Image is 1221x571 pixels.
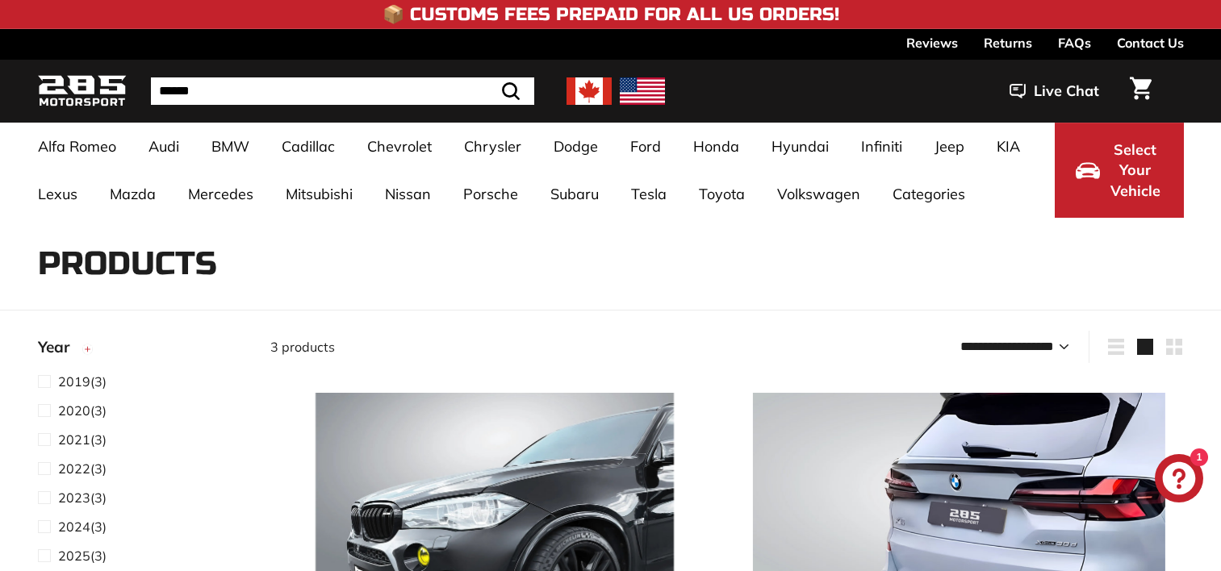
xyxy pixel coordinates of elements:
a: Chevrolet [351,123,448,170]
span: (3) [58,517,107,536]
span: (3) [58,546,107,565]
span: Live Chat [1034,81,1099,102]
a: Returns [984,29,1032,56]
a: Jeep [918,123,981,170]
span: 2025 [58,548,90,564]
span: (3) [58,401,107,420]
a: Mitsubishi [270,170,369,218]
img: Logo_285_Motorsport_areodynamics_components [38,73,127,110]
span: 2019 [58,373,90,390]
span: 2020 [58,402,90,419]
a: Subaru [534,170,615,218]
button: Year [38,331,245,371]
h1: Products [38,246,1184,281]
span: 2024 [58,519,90,535]
span: (3) [58,459,107,478]
a: FAQs [1058,29,1091,56]
a: Ford [614,123,677,170]
div: 3 products [270,337,727,356]
a: Mercedes [172,170,270,218]
a: Nissan [369,170,447,218]
a: Contact Us [1117,29,1184,56]
a: Dodge [537,123,614,170]
button: Live Chat [989,71,1120,111]
a: Mazda [94,170,172,218]
span: (3) [58,372,107,391]
a: Cadillac [266,123,351,170]
a: Toyota [683,170,761,218]
span: (3) [58,488,107,507]
a: Tesla [615,170,683,218]
a: Audi [132,123,195,170]
input: Search [151,77,534,105]
span: 2021 [58,431,90,448]
a: Honda [677,123,755,170]
a: Categories [876,170,981,218]
button: Select Your Vehicle [1055,123,1184,218]
a: KIA [981,123,1036,170]
span: 2022 [58,461,90,477]
span: Year [38,336,82,359]
a: Infiniti [845,123,918,170]
a: Chrysler [448,123,537,170]
a: Porsche [447,170,534,218]
span: 2023 [58,490,90,506]
span: (3) [58,430,107,449]
h4: 📦 Customs Fees Prepaid for All US Orders! [383,5,839,24]
a: Cart [1120,64,1161,119]
a: Alfa Romeo [22,123,132,170]
a: BMW [195,123,266,170]
span: Select Your Vehicle [1108,140,1163,202]
a: Volkswagen [761,170,876,218]
a: Hyundai [755,123,845,170]
a: Reviews [906,29,958,56]
inbox-online-store-chat: Shopify online store chat [1150,454,1208,506]
a: Lexus [22,170,94,218]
